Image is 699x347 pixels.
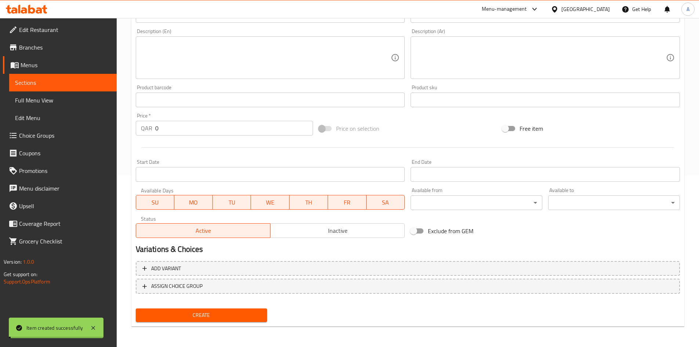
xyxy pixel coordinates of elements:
button: Active [136,223,270,238]
div: Item created successfully [26,324,83,332]
span: Branches [19,43,111,52]
a: Branches [3,39,117,56]
button: ASSIGN CHOICE GROUP [136,279,680,294]
button: SU [136,195,175,210]
a: Menus [3,56,117,74]
button: Add variant [136,261,680,276]
span: SA [369,197,402,208]
span: SU [139,197,172,208]
span: Create [142,311,262,320]
button: SA [367,195,405,210]
span: Menu disclaimer [19,184,111,193]
h2: Variations & Choices [136,244,680,255]
button: TU [213,195,251,210]
button: Create [136,308,267,322]
span: Grocery Checklist [19,237,111,246]
a: Menu disclaimer [3,180,117,197]
span: TH [292,197,325,208]
span: Price on selection [336,124,379,133]
div: [GEOGRAPHIC_DATA] [561,5,610,13]
span: Choice Groups [19,131,111,140]
a: Support.OpsPlatform [4,277,50,286]
span: A [687,5,689,13]
a: Edit Menu [9,109,117,127]
span: Sections [15,78,111,87]
span: Coverage Report [19,219,111,228]
span: Coupons [19,149,111,158]
span: ASSIGN CHOICE GROUP [151,282,203,291]
a: Coverage Report [3,215,117,232]
a: Promotions [3,162,117,180]
span: MO [177,197,210,208]
span: FR [331,197,364,208]
div: ​ [548,195,680,210]
a: Full Menu View [9,91,117,109]
a: Choice Groups [3,127,117,144]
a: Edit Restaurant [3,21,117,39]
span: 1.0.0 [23,257,34,267]
span: Edit Restaurant [19,25,111,34]
a: Grocery Checklist [3,232,117,250]
span: Exclude from GEM [428,227,473,235]
span: TU [216,197,248,208]
input: Please enter price [155,121,313,135]
span: Free item [520,124,543,133]
span: WE [254,197,287,208]
span: Get support on: [4,270,37,279]
input: Please enter product barcode [136,93,405,107]
button: MO [174,195,213,210]
div: Menu-management [482,5,527,14]
span: Version: [4,257,22,267]
button: Inactive [270,223,405,238]
span: Edit Menu [15,113,111,122]
div: ​ [411,195,542,210]
a: Coupons [3,144,117,162]
a: Sections [9,74,117,91]
span: Upsell [19,202,111,210]
span: Menus [21,61,111,69]
button: TH [290,195,328,210]
span: Add variant [151,264,181,273]
span: Full Menu View [15,96,111,105]
a: Upsell [3,197,117,215]
span: Promotions [19,166,111,175]
button: FR [328,195,367,210]
span: Active [139,225,267,236]
input: Please enter product sku [411,93,680,107]
button: WE [251,195,290,210]
span: Inactive [273,225,402,236]
p: QAR [141,124,152,133]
